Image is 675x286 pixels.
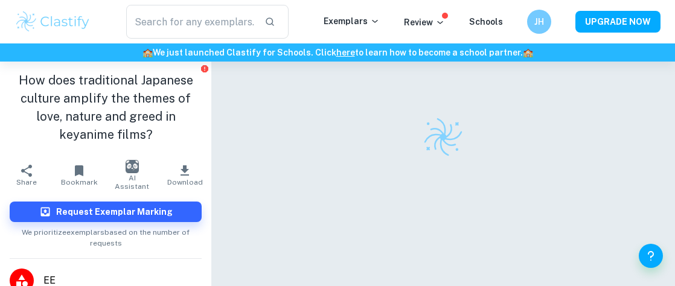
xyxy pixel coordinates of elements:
[527,10,551,34] button: JH
[10,222,202,249] span: We prioritize exemplars based on the number of requests
[126,160,139,173] img: AI Assistant
[142,48,153,57] span: 🏫
[575,11,661,33] button: UPGRADE NOW
[16,178,37,186] span: Share
[404,16,445,29] p: Review
[167,178,203,186] span: Download
[10,202,202,222] button: Request Exemplar Marking
[2,46,673,59] h6: We just launched Clastify for Schools. Click to learn how to become a school partner.
[61,178,98,186] span: Bookmark
[422,116,464,158] img: Clastify logo
[113,174,152,191] span: AI Assistant
[56,205,173,218] h6: Request Exemplar Marking
[533,15,546,28] h6: JH
[324,14,380,28] p: Exemplars
[14,10,91,34] img: Clastify logo
[639,244,663,268] button: Help and Feedback
[523,48,533,57] span: 🏫
[469,17,503,27] a: Schools
[159,158,212,192] button: Download
[10,71,202,144] h1: How does traditional Japanese culture amplify the themes of love, nature and greed in keyanime fi...
[336,48,355,57] a: here
[200,64,209,73] button: Report issue
[106,158,159,192] button: AI Assistant
[126,5,255,39] input: Search for any exemplars...
[53,158,106,192] button: Bookmark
